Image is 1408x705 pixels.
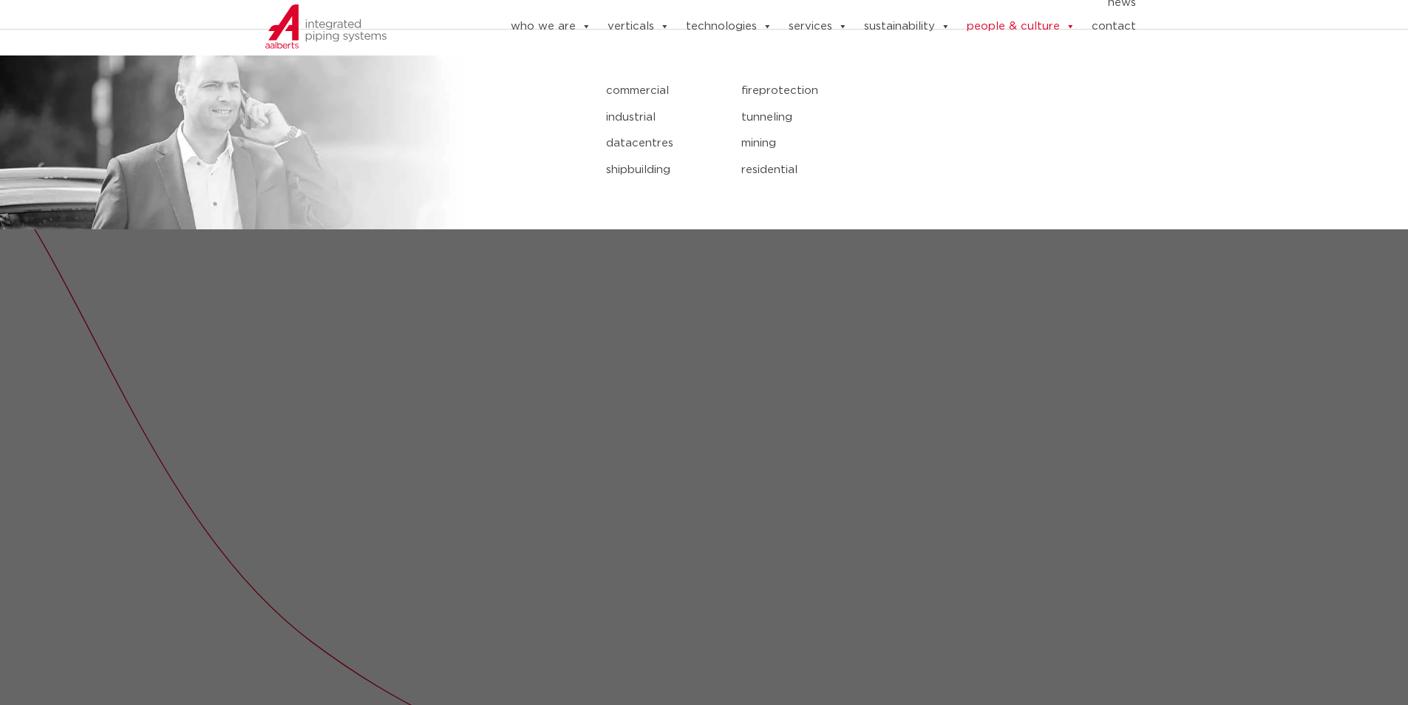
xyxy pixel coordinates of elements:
a: shipbuilding [606,161,719,180]
a: sustainability [864,12,950,41]
a: people & culture [967,12,1075,41]
a: residential [741,161,1126,180]
a: verticals [608,12,670,41]
a: who we are [511,12,591,41]
a: fireprotection [741,81,1126,101]
a: technologies [686,12,772,41]
a: commercial [606,81,719,101]
a: datacentres [606,134,719,153]
a: contact [1092,12,1136,41]
a: tunneling [741,108,1126,127]
a: industrial [606,108,719,127]
a: services [789,12,848,41]
a: mining [741,134,1126,153]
